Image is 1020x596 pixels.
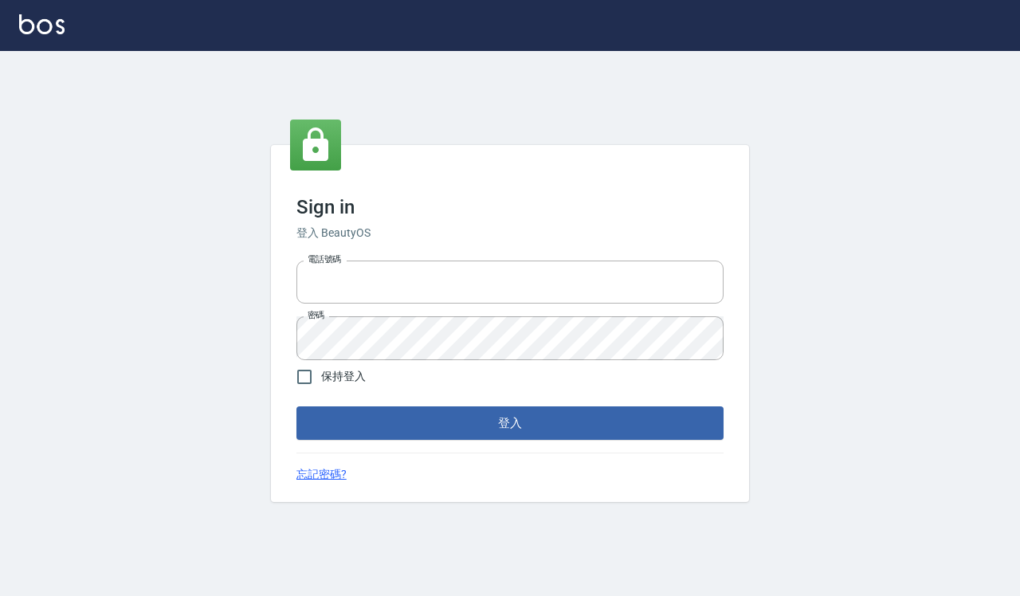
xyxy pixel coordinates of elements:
span: 保持登入 [321,368,366,385]
label: 電話號碼 [308,253,341,265]
h3: Sign in [296,196,724,218]
img: Logo [19,14,65,34]
label: 密碼 [308,309,324,321]
a: 忘記密碼? [296,466,347,483]
button: 登入 [296,406,724,440]
h6: 登入 BeautyOS [296,225,724,241]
